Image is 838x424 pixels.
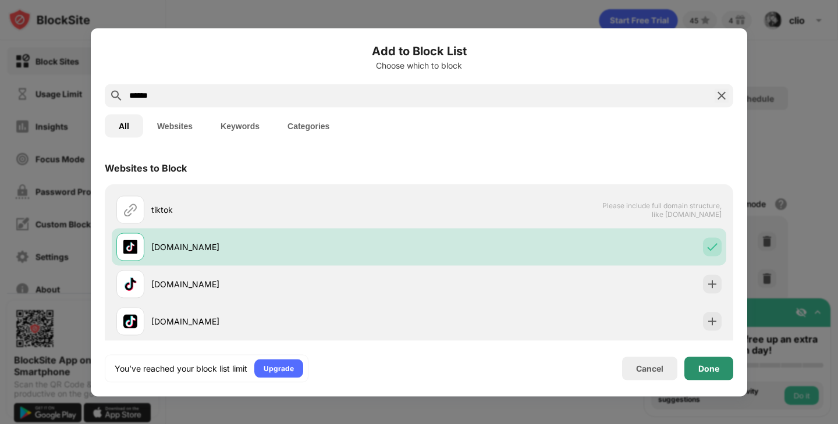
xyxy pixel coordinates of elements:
button: Keywords [207,114,274,137]
div: tiktok [151,204,419,216]
div: Websites to Block [105,162,187,173]
img: favicons [123,240,137,254]
button: Categories [274,114,343,137]
div: [DOMAIN_NAME] [151,278,419,290]
img: url.svg [123,202,137,216]
div: Cancel [636,364,663,373]
div: Done [698,364,719,373]
img: favicons [123,277,137,291]
img: search.svg [109,88,123,102]
div: Choose which to block [105,60,733,70]
h6: Add to Block List [105,42,733,59]
img: favicons [123,314,137,328]
button: All [105,114,143,137]
div: Upgrade [264,362,294,374]
div: [DOMAIN_NAME] [151,315,419,327]
div: [DOMAIN_NAME] [151,241,419,253]
button: Websites [143,114,207,137]
div: You’ve reached your block list limit [115,362,247,374]
img: search-close [715,88,729,102]
span: Please include full domain structure, like [DOMAIN_NAME] [602,201,722,218]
